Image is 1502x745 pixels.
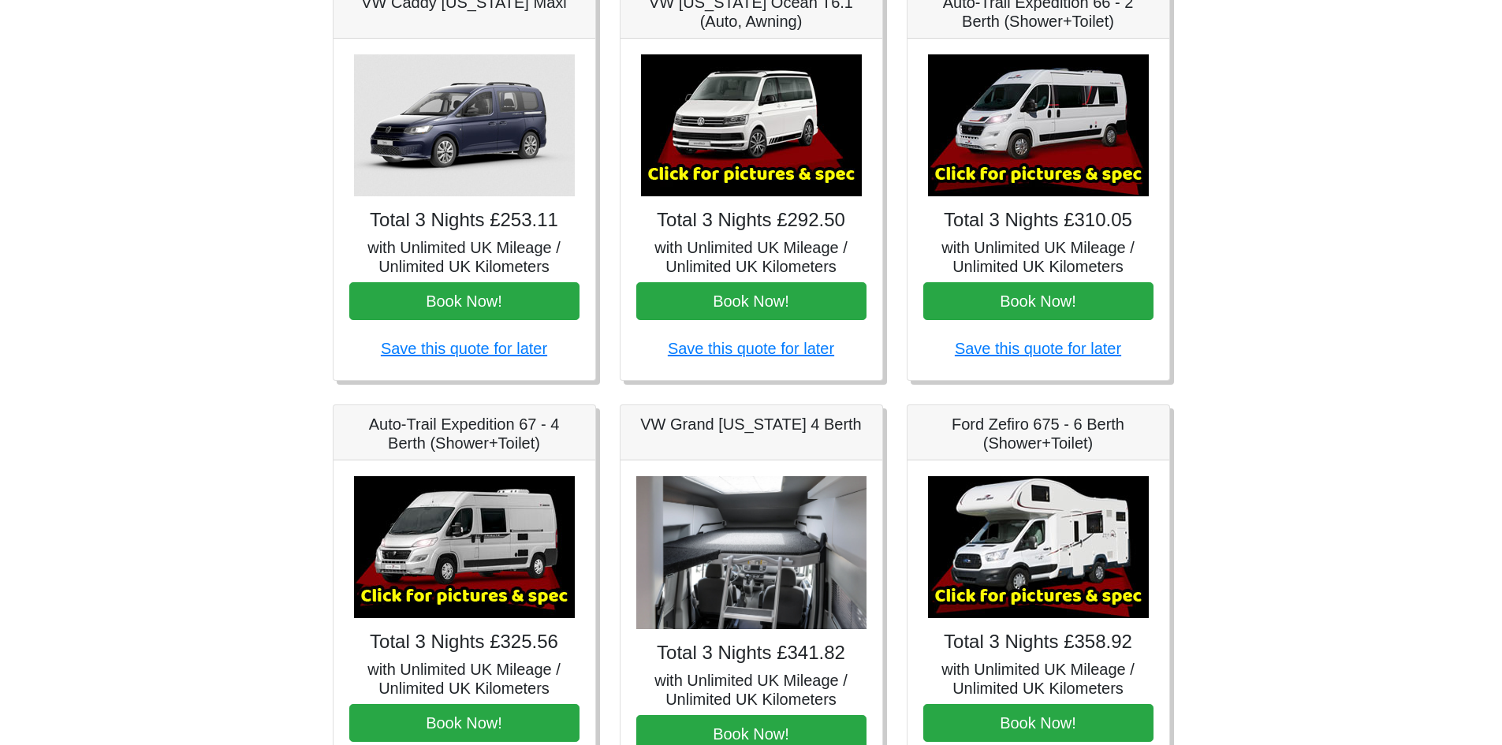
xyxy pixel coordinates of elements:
[923,282,1154,320] button: Book Now!
[923,238,1154,276] h5: with Unlimited UK Mileage / Unlimited UK Kilometers
[668,340,834,357] a: Save this quote for later
[636,415,867,434] h5: VW Grand [US_STATE] 4 Berth
[349,704,580,742] button: Book Now!
[928,476,1149,618] img: Ford Zefiro 675 - 6 Berth (Shower+Toilet)
[354,54,575,196] img: VW Caddy California Maxi
[636,476,867,630] img: VW Grand California 4 Berth
[636,238,867,276] h5: with Unlimited UK Mileage / Unlimited UK Kilometers
[636,671,867,709] h5: with Unlimited UK Mileage / Unlimited UK Kilometers
[928,54,1149,196] img: Auto-Trail Expedition 66 - 2 Berth (Shower+Toilet)
[923,631,1154,654] h4: Total 3 Nights £358.92
[923,209,1154,232] h4: Total 3 Nights £310.05
[349,238,580,276] h5: with Unlimited UK Mileage / Unlimited UK Kilometers
[349,282,580,320] button: Book Now!
[923,704,1154,742] button: Book Now!
[354,476,575,618] img: Auto-Trail Expedition 67 - 4 Berth (Shower+Toilet)
[641,54,862,196] img: VW California Ocean T6.1 (Auto, Awning)
[349,209,580,232] h4: Total 3 Nights £253.11
[636,209,867,232] h4: Total 3 Nights £292.50
[636,642,867,665] h4: Total 3 Nights £341.82
[923,660,1154,698] h5: with Unlimited UK Mileage / Unlimited UK Kilometers
[923,415,1154,453] h5: Ford Zefiro 675 - 6 Berth (Shower+Toilet)
[381,340,547,357] a: Save this quote for later
[349,660,580,698] h5: with Unlimited UK Mileage / Unlimited UK Kilometers
[955,340,1121,357] a: Save this quote for later
[349,631,580,654] h4: Total 3 Nights £325.56
[349,415,580,453] h5: Auto-Trail Expedition 67 - 4 Berth (Shower+Toilet)
[636,282,867,320] button: Book Now!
